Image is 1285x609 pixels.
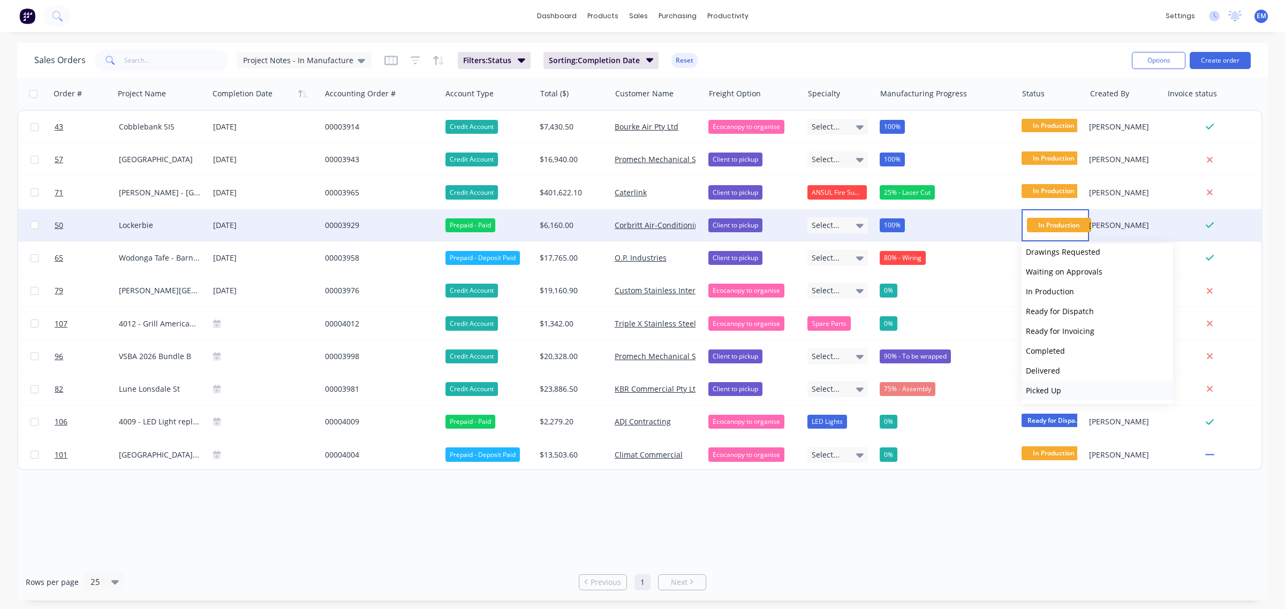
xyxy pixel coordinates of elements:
div: [PERSON_NAME] [1089,121,1155,132]
div: Credit Account [445,153,498,166]
div: 00004012 [325,318,432,329]
div: Client to pickup [708,382,762,396]
span: 43 [55,121,63,132]
div: [PERSON_NAME] [1089,416,1155,427]
span: Ready for Invoicing [1026,326,1094,336]
div: 00003929 [325,220,432,231]
span: Project Notes - In Manufacture [243,55,353,66]
div: [DATE] [213,186,316,199]
div: Prepaid - Paid [445,218,495,232]
div: $19,160.90 [540,285,602,296]
div: Ecocanopy to organise [708,284,784,298]
div: ANSUL Fire Suppression [807,185,867,199]
div: Status [1022,88,1045,99]
button: Options [1132,52,1185,69]
span: Previous [591,577,621,588]
span: Select... [812,253,840,263]
div: sales [624,8,653,24]
div: Wodonga Tafe - Barnawartha [119,253,200,263]
div: productivity [702,8,754,24]
span: In Production [1027,218,1091,232]
span: 107 [55,318,67,329]
div: Accounting Order # [325,88,396,99]
div: Credit Account [445,382,498,396]
div: Prepaid - Deposit Paid [445,251,520,265]
h1: Sales Orders [34,55,86,65]
div: 100% [880,120,905,134]
a: ADJ Contracting [615,416,671,427]
div: 90% - To be wrapped [880,349,951,363]
div: 25% - Laser Cut [880,185,935,199]
div: [DATE] [213,252,316,265]
div: Created By [1090,88,1129,99]
div: 00003965 [325,187,432,198]
div: [PERSON_NAME] [1089,154,1155,165]
ul: Pagination [575,574,710,590]
span: Select... [812,220,840,231]
div: Ecocanopy to organise [708,415,784,429]
span: In Production [1022,119,1086,132]
a: 65 [55,242,119,274]
span: In Production [1022,184,1086,197]
div: [DATE] [213,153,316,166]
div: [PERSON_NAME] [1089,220,1155,231]
a: 79 [55,275,119,307]
span: 96 [55,351,63,362]
div: 00003976 [325,285,432,296]
span: Drawings Requested [1026,247,1100,257]
span: Completed [1026,346,1065,356]
span: In Production [1022,446,1086,460]
span: Filters: Status [463,55,511,66]
div: 00003943 [325,154,432,165]
a: 101 [55,439,119,471]
div: 00003998 [325,351,432,362]
a: 96 [55,340,119,372]
div: [DATE] [213,120,316,134]
span: 65 [55,253,63,263]
div: $6,160.00 [540,220,602,231]
div: 4009 - LED Light replacement - ADJ [119,416,200,427]
button: Sorting:Completion Date [543,52,659,69]
div: 00003958 [325,253,432,263]
div: Prepaid - Paid [445,415,495,429]
div: [GEOGRAPHIC_DATA] [119,154,200,165]
span: 101 [55,450,67,460]
span: Select... [812,450,840,460]
span: Select... [812,384,840,394]
span: Waiting on Approvals [1026,267,1102,277]
span: Select... [812,154,840,165]
span: 71 [55,187,63,198]
div: $13,503.60 [540,450,602,460]
button: Drawings Requested [1022,242,1173,262]
span: 50 [55,220,63,231]
div: [PERSON_NAME] - [GEOGRAPHIC_DATA] [119,187,200,198]
a: Previous page [579,577,626,588]
div: $20,328.00 [540,351,602,362]
button: Waiting on Approvals [1022,262,1173,281]
a: 106 [55,406,119,438]
a: 43 [55,111,119,143]
div: $2,279.20 [540,416,602,427]
a: Promech Mechanical Services [615,351,721,361]
div: Credit Account [445,284,498,298]
a: 57 [55,143,119,176]
div: [PERSON_NAME][GEOGRAPHIC_DATA] [119,285,200,296]
button: Ready for Invoicing [1022,321,1173,341]
div: Customer Name [615,88,674,99]
a: Promech Mechanical Services [615,154,721,164]
span: Rows per page [26,577,79,588]
div: Client to pickup [708,185,762,199]
div: Lockerbie [119,220,200,231]
div: Account Type [445,88,494,99]
div: Credit Account [445,349,498,363]
div: Ecocanopy to organise [708,447,784,461]
a: 50 [55,209,119,241]
div: 00004009 [325,416,432,427]
button: Reset [671,53,698,68]
a: Bourke Air Pty Ltd [615,121,678,132]
div: 100% [880,218,905,232]
div: 0% [880,284,897,298]
span: Select... [812,285,840,296]
div: 100% [880,153,905,166]
span: 82 [55,384,63,394]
